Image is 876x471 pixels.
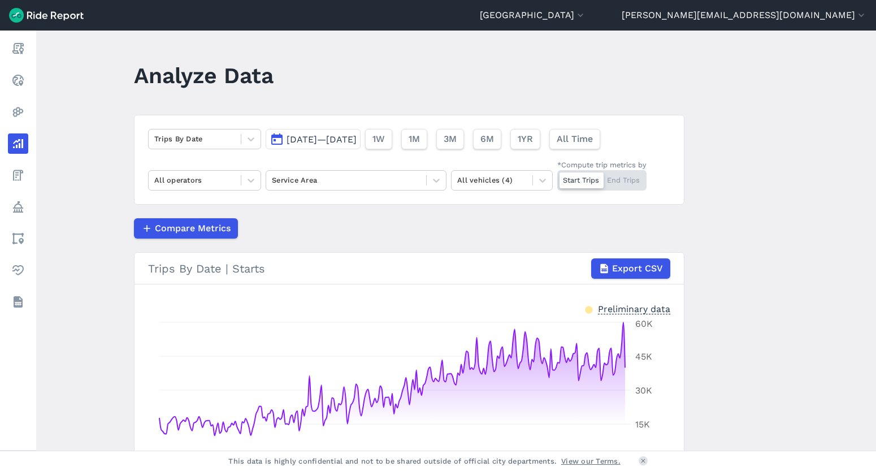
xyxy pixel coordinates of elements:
span: Compare Metrics [155,222,231,235]
button: 1W [365,129,392,149]
button: All Time [549,129,600,149]
a: View our Terms. [561,456,621,466]
button: 1M [401,129,427,149]
button: 3M [436,129,464,149]
tspan: 15K [635,419,650,430]
span: 3M [444,132,457,146]
span: 6M [480,132,494,146]
button: [GEOGRAPHIC_DATA] [480,8,586,22]
a: Datasets [8,292,28,312]
span: [DATE]—[DATE] [287,134,357,145]
a: Report [8,38,28,59]
a: Health [8,260,28,280]
span: All Time [557,132,593,146]
div: Preliminary data [598,303,670,314]
button: [PERSON_NAME][EMAIL_ADDRESS][DOMAIN_NAME] [622,8,867,22]
button: Export CSV [591,258,670,279]
span: Export CSV [612,262,663,275]
div: Trips By Date | Starts [148,258,670,279]
img: Ride Report [9,8,84,23]
span: 1YR [518,132,533,146]
button: Compare Metrics [134,218,238,239]
a: Areas [8,228,28,249]
a: Fees [8,165,28,185]
span: 1W [372,132,385,146]
button: 6M [473,129,501,149]
button: 1YR [510,129,540,149]
tspan: 30K [635,385,652,396]
button: [DATE]—[DATE] [266,129,361,149]
a: Realtime [8,70,28,90]
tspan: 60K [635,318,653,329]
h1: Analyze Data [134,60,274,91]
span: 1M [409,132,420,146]
a: Policy [8,197,28,217]
tspan: 45K [635,351,652,362]
div: *Compute trip metrics by [557,159,647,170]
a: Heatmaps [8,102,28,122]
a: Analyze [8,133,28,154]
